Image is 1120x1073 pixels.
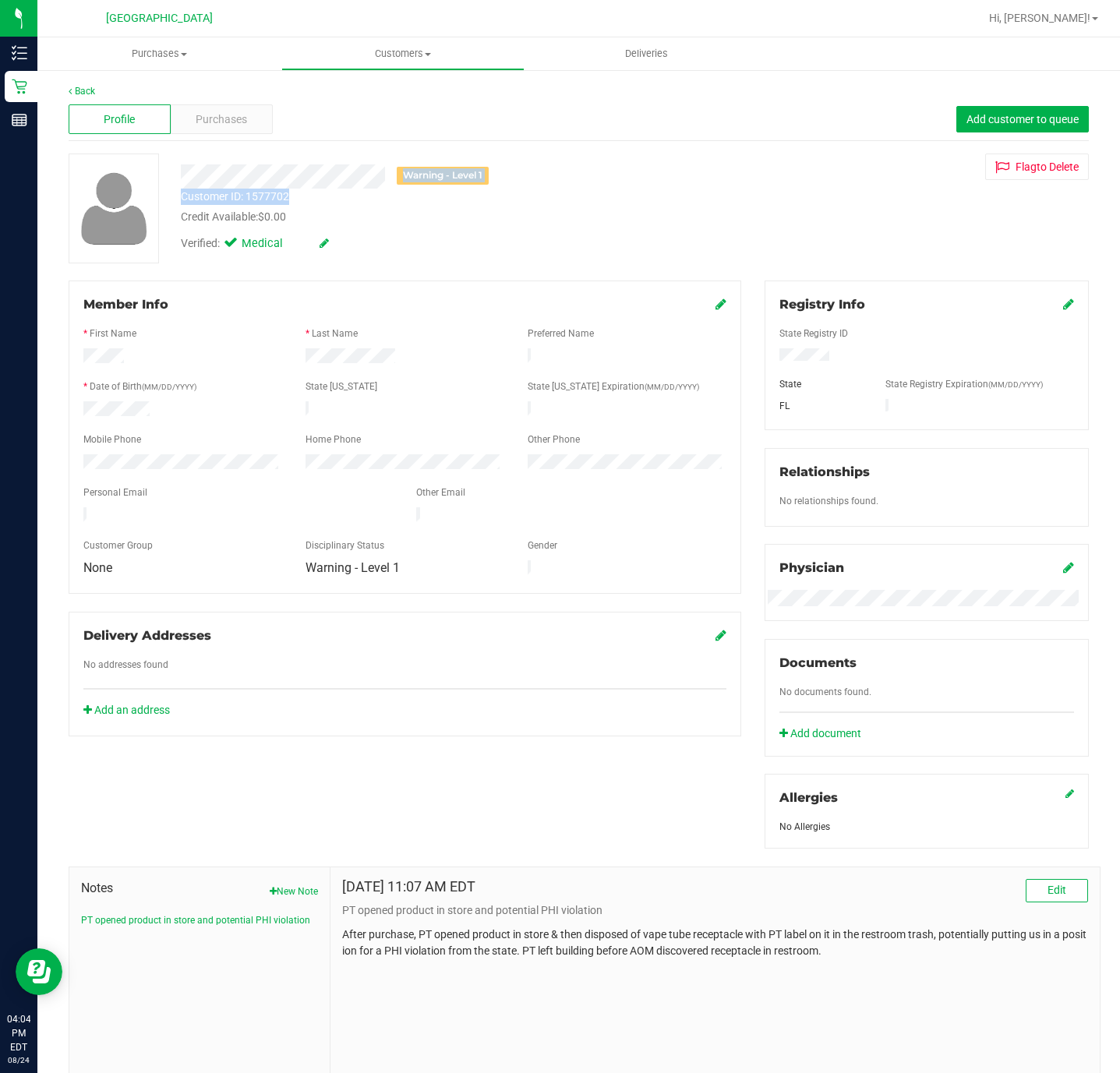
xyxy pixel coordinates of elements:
span: Purchases [196,111,247,128]
p: 08/24 [7,1054,30,1066]
label: Preferred Name [528,326,594,341]
span: (MM/DD/YYYY) [142,383,196,391]
label: No addresses found [83,658,168,672]
div: Credit Available: [181,209,680,225]
span: Medical [242,235,304,252]
span: Warning - Level 1 [306,560,400,575]
span: Documents [779,655,857,670]
button: Edit [1026,879,1088,902]
button: Flagto Delete [985,154,1089,180]
label: First Name [90,326,136,341]
inline-svg: Inventory [12,45,27,61]
p: PT opened product in store and potential PHI violation [342,902,1088,919]
label: Gender [528,538,557,552]
div: FL [768,399,874,413]
iframe: Resource center [16,948,62,995]
label: Disciplinary Status [306,538,384,552]
p: After purchase, PT opened product in store & then disposed of vape tube receptacle with PT label ... [342,927,1088,959]
label: Home Phone [306,432,361,446]
span: Relationships [779,464,870,479]
label: Date of Birth [90,379,196,394]
button: New Note [270,884,318,898]
label: State [US_STATE] [306,379,377,394]
span: Allergies [779,790,838,805]
a: Back [69,86,95,97]
button: PT opened product in store and potential PHI violation [81,913,310,927]
div: State [768,377,874,391]
span: Add customer to queue [966,113,1079,125]
label: State Registry Expiration [885,377,1043,391]
span: Physician [779,560,844,575]
div: No Allergies [779,820,1074,834]
label: Other Phone [528,432,580,446]
a: Deliveries [525,37,768,70]
label: State [US_STATE] Expiration [528,379,699,394]
span: Purchases [37,47,281,61]
span: $0.00 [258,210,286,223]
span: Notes [81,879,318,898]
inline-svg: Retail [12,79,27,94]
span: Deliveries [604,47,689,61]
p: 04:04 PM EDT [7,1012,30,1054]
label: Last Name [312,326,358,341]
div: Customer ID: 1577702 [181,189,289,205]
label: Personal Email [83,485,147,499]
label: No relationships found. [779,494,878,508]
span: No documents found. [779,687,871,697]
div: Verified: [181,235,329,252]
inline-svg: Reports [12,112,27,128]
span: (MM/DD/YYYY) [645,383,699,391]
span: Registry Info [779,297,865,312]
div: Warning - Level 1 [397,167,489,185]
a: Purchases [37,37,281,70]
span: Edit [1048,884,1066,896]
h4: [DATE] 11:07 AM EDT [342,879,475,895]
label: Customer Group [83,538,153,552]
a: Customers [281,37,525,70]
span: Delivery Addresses [83,628,211,643]
img: user-icon.png [73,168,155,249]
span: Hi, [PERSON_NAME]! [989,12,1090,24]
a: Add an address [83,704,170,716]
button: Add customer to queue [956,106,1089,132]
span: Member Info [83,297,168,312]
span: (MM/DD/YYYY) [988,380,1043,389]
span: Customers [282,47,525,61]
label: State Registry ID [779,326,848,341]
span: None [83,560,112,575]
a: Add document [779,725,869,742]
span: [GEOGRAPHIC_DATA] [106,12,213,25]
span: Profile [104,111,135,128]
label: Other Email [416,485,465,499]
label: Mobile Phone [83,432,141,446]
